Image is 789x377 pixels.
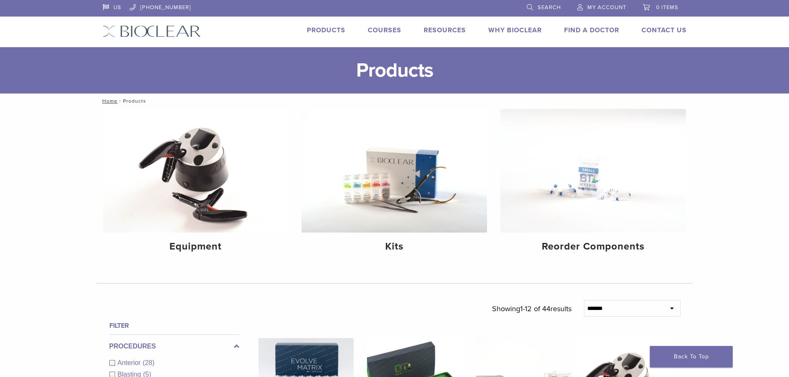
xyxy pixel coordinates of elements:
[103,25,201,37] img: Bioclear
[520,304,550,313] span: 1-12 of 44
[118,359,143,366] span: Anterior
[118,99,123,103] span: /
[500,109,686,259] a: Reorder Components
[564,26,619,34] a: Find A Doctor
[587,4,626,11] span: My Account
[97,94,693,108] nav: Products
[424,26,466,34] a: Resources
[656,4,678,11] span: 0 items
[110,239,282,254] h4: Equipment
[500,109,686,233] img: Reorder Components
[103,109,289,233] img: Equipment
[100,98,118,104] a: Home
[488,26,542,34] a: Why Bioclear
[642,26,687,34] a: Contact Us
[307,26,345,34] a: Products
[507,239,679,254] h4: Reorder Components
[650,346,733,367] a: Back To Top
[538,4,561,11] span: Search
[143,359,154,366] span: (28)
[302,109,487,233] img: Kits
[109,341,239,351] label: Procedures
[308,239,480,254] h4: Kits
[109,321,239,331] h4: Filter
[302,109,487,259] a: Kits
[103,109,289,259] a: Equipment
[368,26,401,34] a: Courses
[492,300,572,317] p: Showing results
